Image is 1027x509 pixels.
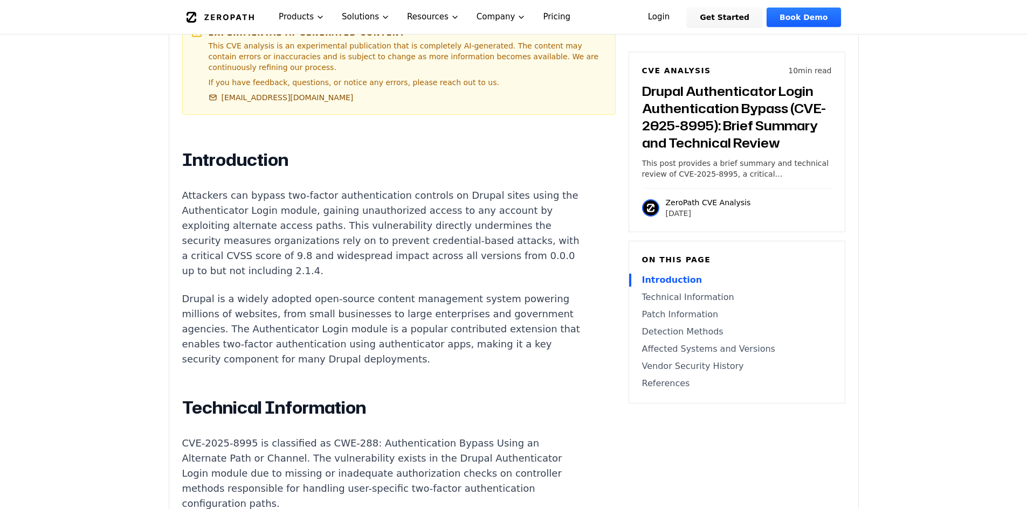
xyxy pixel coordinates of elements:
h2: Technical Information [182,397,583,419]
a: Technical Information [642,291,832,304]
a: Login [635,8,683,27]
a: Affected Systems and Versions [642,343,832,355]
p: 10 min read [788,65,831,76]
a: Patch Information [642,308,832,321]
a: Get Started [687,8,762,27]
p: Attackers can bypass two-factor authentication controls on Drupal sites using the Authenticator L... [182,188,583,278]
p: Drupal is a widely adopted open-source content management system powering millions of websites, f... [182,291,583,367]
a: Detection Methods [642,325,832,338]
a: [EMAIL_ADDRESS][DOMAIN_NAME] [209,92,354,103]
a: Book Demo [767,8,840,27]
p: This post provides a brief summary and technical review of CVE-2025-8995, a critical authenticati... [642,158,832,179]
p: ZeroPath CVE Analysis [666,197,751,208]
h2: Introduction [182,149,583,171]
a: References [642,377,832,390]
h3: Drupal Authenticator Login Authentication Bypass (CVE-2025-8995): Brief Summary and Technical Review [642,82,832,151]
p: This CVE analysis is an experimental publication that is completely AI-generated. The content may... [209,40,606,73]
h6: CVE Analysis [642,65,711,76]
p: If you have feedback, questions, or notice any errors, please reach out to us. [209,77,606,88]
p: [DATE] [666,208,751,219]
a: Vendor Security History [642,360,832,373]
h6: On this page [642,254,832,265]
a: Introduction [642,274,832,287]
img: ZeroPath CVE Analysis [642,199,659,217]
